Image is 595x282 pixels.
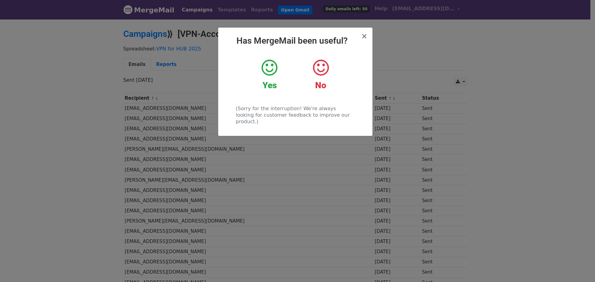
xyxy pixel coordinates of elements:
[361,33,367,40] button: Close
[300,59,342,91] a: No
[315,80,326,90] strong: No
[223,36,368,46] h2: Has MergeMail been useful?
[236,105,355,125] p: (Sorry for the interruption! We're always looking for customer feedback to improve our product.)
[361,32,367,41] span: ×
[262,80,277,90] strong: Yes
[249,59,290,91] a: Yes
